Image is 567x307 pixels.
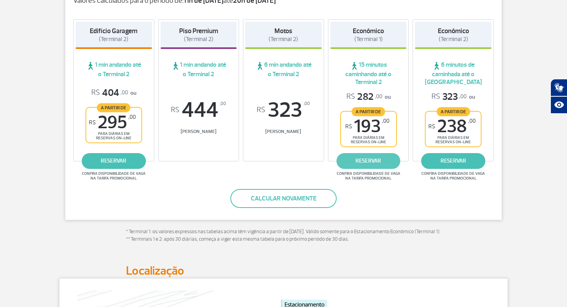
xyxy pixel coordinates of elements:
a: reservar [82,153,146,169]
span: (Terminal 1) [354,36,383,43]
span: 295 [89,114,136,131]
span: Confira disponibilidade de vaga na tarifa promocional [420,171,486,181]
a: reservar [336,153,400,169]
strong: Edifício Garagem [90,27,137,35]
sup: R$ [257,106,265,114]
span: A partir de [437,107,470,116]
span: 193 [345,118,389,135]
p: ou [346,91,391,103]
span: (Terminal 2) [269,36,298,43]
sup: ,00 [128,114,136,120]
strong: Motos [274,27,292,35]
span: 15 minutos caminhando até o Terminal 2 [330,61,407,86]
span: Confira disponibilidade de vaga na tarifa promocional [335,171,402,181]
sup: R$ [89,119,96,126]
h2: Localização [126,264,441,278]
span: para diárias em reservas on-line [432,135,474,144]
span: (Terminal 2) [439,36,468,43]
strong: Econômico [438,27,469,35]
span: 1 min andando até o Terminal 2 [161,61,237,78]
span: Confira disponibilidade de vaga na tarifa promocional [81,171,147,181]
sup: R$ [428,123,435,130]
button: Calcular novamente [230,189,337,208]
span: 6 min andando até o Terminal 2 [245,61,322,78]
sup: ,00 [304,99,310,108]
span: (Terminal 2) [184,36,213,43]
span: 444 [161,99,237,121]
span: 323 [245,99,322,121]
strong: Piso Premium [179,27,218,35]
sup: ,00 [468,118,476,124]
span: para diárias em reservas on-line [93,131,135,140]
button: Abrir tradutor de língua de sinais. [550,79,567,96]
sup: ,00 [382,118,389,124]
span: A partir de [352,107,385,116]
span: [PERSON_NAME] [245,129,322,135]
span: 282 [346,91,382,103]
span: 1 min andando até o Terminal 2 [76,61,152,78]
span: 238 [428,118,476,135]
span: 6 minutos de caminhada até o [GEOGRAPHIC_DATA] [415,61,491,86]
sup: R$ [345,123,352,130]
span: [PERSON_NAME] [161,129,237,135]
p: ou [91,87,136,99]
span: 323 [432,91,467,103]
a: reservar [421,153,485,169]
sup: ,00 [220,99,226,108]
button: Abrir recursos assistivos. [550,96,567,114]
span: A partir de [97,103,130,112]
span: para diárias em reservas on-line [348,135,389,144]
div: Plugin de acessibilidade da Hand Talk. [550,79,567,114]
p: ou [432,91,475,103]
strong: Econômico [353,27,384,35]
span: 404 [91,87,128,99]
p: * Terminal 1: os valores expressos nas tabelas acima têm vigência a partir de [DATE]. Válido some... [126,228,441,243]
sup: R$ [171,106,180,114]
span: (Terminal 2) [99,36,128,43]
